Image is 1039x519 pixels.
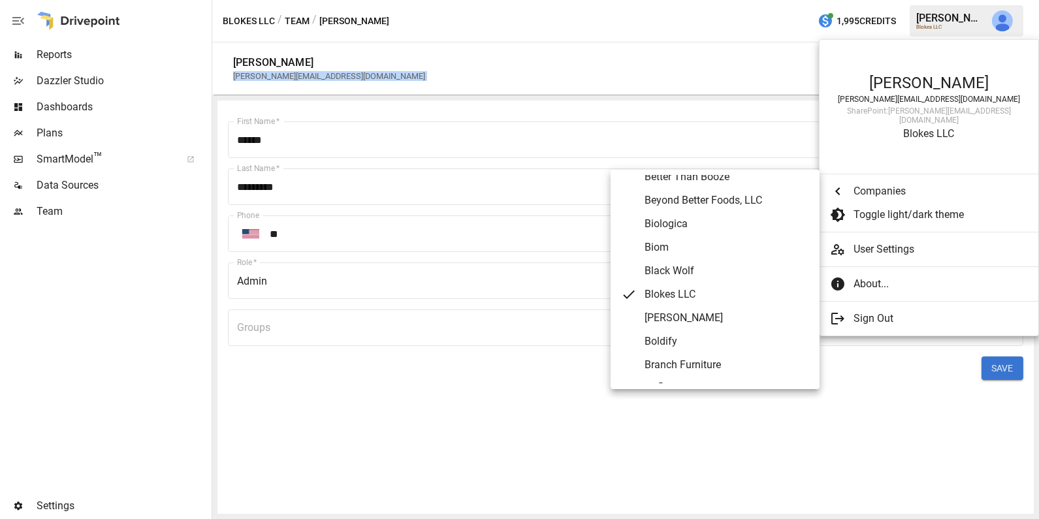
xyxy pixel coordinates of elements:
[854,207,1018,223] span: Toggle light/dark theme
[854,311,1018,326] span: Sign Out
[854,242,1028,257] span: User Settings
[833,74,1025,92] div: [PERSON_NAME]
[833,106,1025,125] div: SharePoint: [PERSON_NAME][EMAIL_ADDRESS][DOMAIN_NAME]
[833,95,1025,104] div: [PERSON_NAME][EMAIL_ADDRESS][DOMAIN_NAME]
[645,193,809,208] span: Beyond Better Foods, LLC
[645,310,809,326] span: [PERSON_NAME]
[854,183,1018,199] span: Companies
[645,381,809,396] span: BRĒZ
[645,216,809,232] span: Biologica
[833,127,1025,140] div: Blokes LLC
[645,287,809,302] span: Blokes LLC
[645,334,809,349] span: Boldify
[645,240,809,255] span: Biom
[645,263,809,279] span: Black Wolf
[645,169,809,185] span: Better Than Booze
[854,276,1018,292] span: About...
[645,357,809,373] span: Branch Furniture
